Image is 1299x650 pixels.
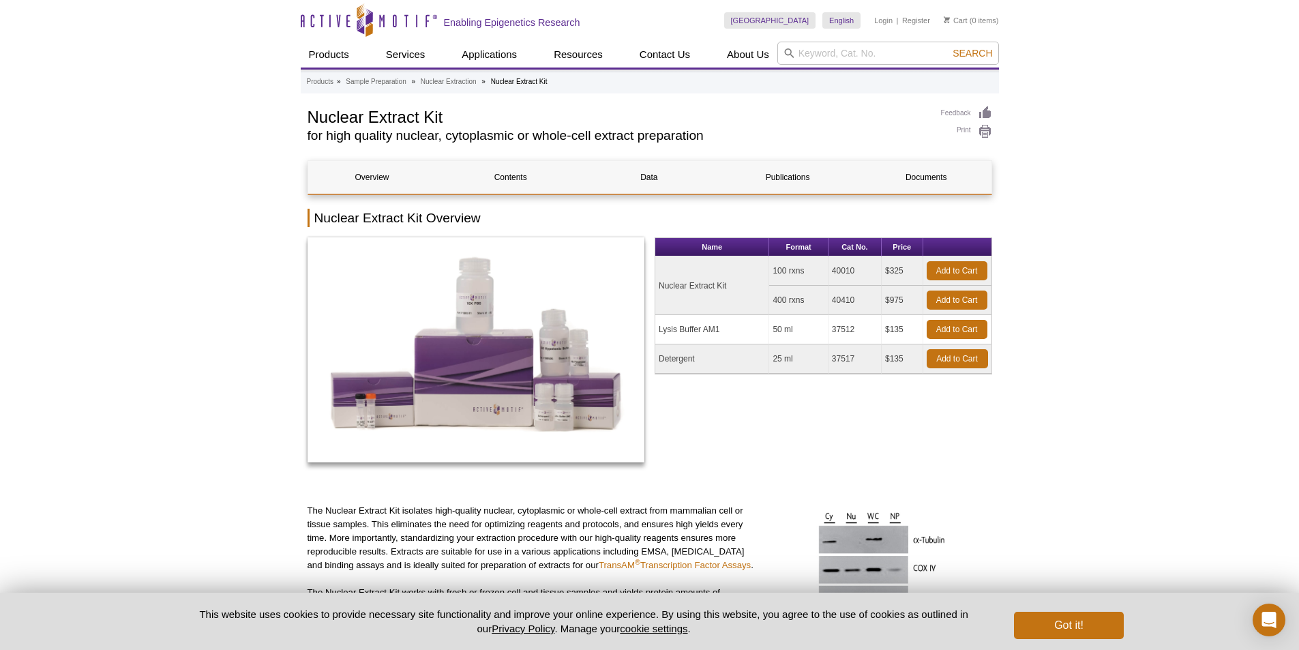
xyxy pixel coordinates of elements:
a: Add to Cart [927,320,987,339]
a: Applications [453,42,525,68]
a: Resources [546,42,611,68]
a: Feedback [941,106,992,121]
td: 37512 [828,315,882,344]
p: The Nuclear Extract Kit isolates high-quality nuclear, cytoplasmic or whole-cell extract from mam... [308,504,757,572]
a: Data [585,161,713,194]
td: $325 [882,256,923,286]
span: Search [953,48,992,59]
td: $135 [882,315,923,344]
a: Add to Cart [927,349,988,368]
h2: for high quality nuclear, cytoplasmic or whole-cell extract preparation [308,130,927,142]
a: Sample Preparation [346,76,406,88]
button: cookie settings [620,623,687,634]
img: Your Cart [944,16,950,23]
a: Contact Us [631,42,698,68]
a: English [822,12,861,29]
li: » [411,78,415,85]
li: » [481,78,486,85]
div: Open Intercom Messenger [1253,604,1285,636]
td: Detergent [655,344,769,374]
a: Contents [447,161,575,194]
a: Privacy Policy [492,623,554,634]
a: Products [307,76,333,88]
p: This website uses cookies to provide necessary site functionality and improve your online experie... [176,607,992,636]
h2: Nuclear Extract Kit Overview [308,209,992,227]
th: Cat No. [828,238,882,256]
h2: Enabling Epigenetics Research [444,16,580,29]
a: Services [378,42,434,68]
td: 100 rxns [769,256,828,286]
a: Cart [944,16,968,25]
li: » [337,78,341,85]
a: Login [874,16,893,25]
td: $975 [882,286,923,315]
td: 40410 [828,286,882,315]
button: Got it! [1014,612,1123,639]
a: Documents [862,161,990,194]
a: Overview [308,161,436,194]
a: Register [902,16,930,25]
a: Add to Cart [927,261,987,280]
a: [GEOGRAPHIC_DATA] [724,12,816,29]
li: (0 items) [944,12,999,29]
input: Keyword, Cat. No. [777,42,999,65]
a: Products [301,42,357,68]
sup: ® [635,558,640,566]
td: 400 rxns [769,286,828,315]
td: 37517 [828,344,882,374]
a: Add to Cart [927,291,987,310]
td: 50 ml [769,315,828,344]
th: Name [655,238,769,256]
a: Publications [723,161,852,194]
a: Print [941,124,992,139]
th: Price [882,238,923,256]
li: Nuclear Extract Kit [491,78,548,85]
td: 40010 [828,256,882,286]
h1: Nuclear Extract Kit [308,106,927,126]
img: Nuclear Extract Kit [308,237,645,462]
td: Nuclear Extract Kit [655,256,769,315]
td: $135 [882,344,923,374]
a: About Us [719,42,777,68]
td: 25 ml [769,344,828,374]
th: Format [769,238,828,256]
td: Lysis Buffer AM1 [655,315,769,344]
button: Search [949,47,996,59]
a: TransAM®Transcription Factor Assays [599,560,751,570]
a: Nuclear Extraction [421,76,477,88]
li: | [897,12,899,29]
